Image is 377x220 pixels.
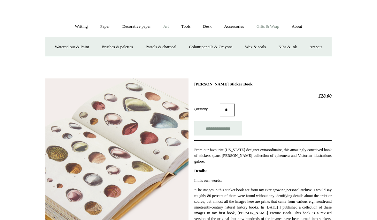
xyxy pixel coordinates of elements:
[49,39,95,55] a: Watercolour & Paint
[194,169,207,173] strong: Details:
[273,39,303,55] a: Nibs & ink
[219,18,250,35] a: Accessories
[96,39,139,55] a: Brushes & palettes
[239,39,272,55] a: Wax & seals
[194,178,332,183] p: In his own words:
[140,39,182,55] a: Pastels & charcoal
[304,39,328,55] a: Art sets
[194,148,332,164] span: From our favourite [US_STATE] designer extraordinaire, this amazingly conceived book of stickers ...
[176,18,196,35] a: Tools
[286,18,308,35] a: About
[117,18,157,35] a: Decorative paper
[158,18,174,35] a: Art
[251,18,285,35] a: Gifts & Wrap
[194,82,332,87] h1: [PERSON_NAME] Sticker Book
[183,39,238,55] a: Colour pencils & Crayons
[197,18,218,35] a: Desk
[194,106,220,112] label: Quantity
[95,18,116,35] a: Paper
[69,18,94,35] a: Writing
[194,93,332,99] h2: £28.00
